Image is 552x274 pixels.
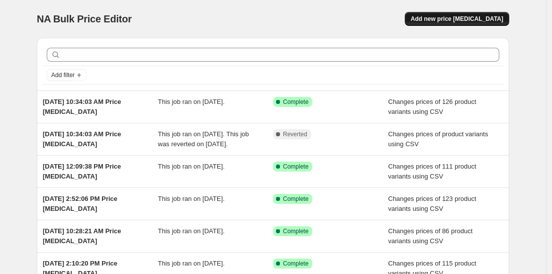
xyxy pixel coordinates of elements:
[158,227,225,235] span: This job ran on [DATE].
[283,163,308,171] span: Complete
[388,98,476,115] span: Changes prices of 126 product variants using CSV
[388,195,476,212] span: Changes prices of 123 product variants using CSV
[388,130,488,148] span: Changes prices of product variants using CSV
[43,227,121,245] span: [DATE] 10:28:21 AM Price [MEDICAL_DATA]
[283,227,308,235] span: Complete
[283,195,308,203] span: Complete
[388,227,473,245] span: Changes prices of 86 product variants using CSV
[405,12,509,26] button: Add new price [MEDICAL_DATA]
[411,15,503,23] span: Add new price [MEDICAL_DATA]
[43,163,121,180] span: [DATE] 12:09:38 PM Price [MEDICAL_DATA]
[37,13,132,24] span: NA Bulk Price Editor
[158,98,225,105] span: This job ran on [DATE].
[51,71,75,79] span: Add filter
[43,130,121,148] span: [DATE] 10:34:03 AM Price [MEDICAL_DATA]
[47,69,87,81] button: Add filter
[158,163,225,170] span: This job ran on [DATE].
[158,260,225,267] span: This job ran on [DATE].
[158,130,249,148] span: This job ran on [DATE]. This job was reverted on [DATE].
[283,260,308,268] span: Complete
[283,130,307,138] span: Reverted
[158,195,225,202] span: This job ran on [DATE].
[43,195,117,212] span: [DATE] 2:52:06 PM Price [MEDICAL_DATA]
[43,98,121,115] span: [DATE] 10:34:03 AM Price [MEDICAL_DATA]
[388,163,476,180] span: Changes prices of 111 product variants using CSV
[283,98,308,106] span: Complete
